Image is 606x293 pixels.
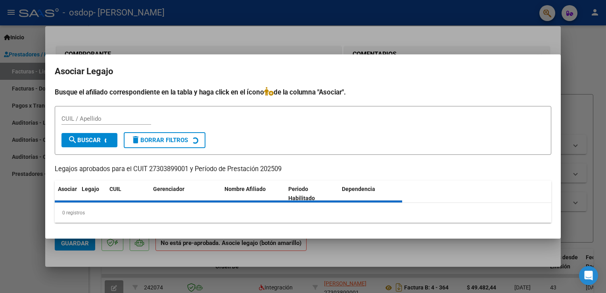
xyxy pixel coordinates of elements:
[58,186,77,192] span: Asociar
[55,164,551,174] p: Legajos aprobados para el CUIT 27303899001 y Período de Prestación 202509
[339,181,403,207] datatable-header-cell: Dependencia
[579,266,598,285] div: Open Intercom Messenger
[55,87,551,97] h4: Busque el afiliado correspondiente en la tabla y haga click en el ícono de la columna "Asociar".
[124,132,205,148] button: Borrar Filtros
[131,137,188,144] span: Borrar Filtros
[79,181,106,207] datatable-header-cell: Legajo
[153,186,184,192] span: Gerenciador
[150,181,221,207] datatable-header-cell: Gerenciador
[61,133,117,147] button: Buscar
[68,137,101,144] span: Buscar
[221,181,285,207] datatable-header-cell: Nombre Afiliado
[55,181,79,207] datatable-header-cell: Asociar
[224,186,266,192] span: Nombre Afiliado
[131,135,140,145] mat-icon: delete
[82,186,99,192] span: Legajo
[55,64,551,79] h2: Asociar Legajo
[55,203,551,223] div: 0 registros
[342,186,375,192] span: Dependencia
[285,181,339,207] datatable-header-cell: Periodo Habilitado
[288,186,315,201] span: Periodo Habilitado
[109,186,121,192] span: CUIL
[68,135,77,145] mat-icon: search
[106,181,150,207] datatable-header-cell: CUIL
